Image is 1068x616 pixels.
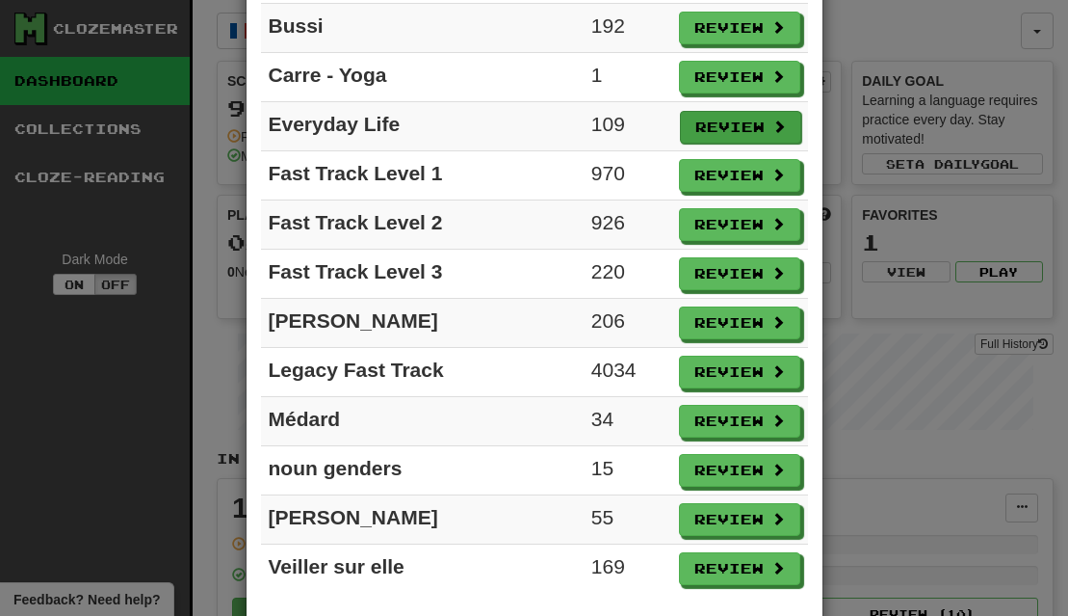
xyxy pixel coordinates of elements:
[584,397,671,446] td: 34
[679,307,800,339] button: Review
[261,151,584,201] td: Fast Track Level 1
[679,257,800,290] button: Review
[679,552,800,585] button: Review
[584,299,671,348] td: 206
[679,503,800,536] button: Review
[261,53,584,102] td: Carre - Yoga
[584,446,671,495] td: 15
[261,495,584,545] td: [PERSON_NAME]
[261,4,584,53] td: Bussi
[679,356,800,388] button: Review
[584,53,671,102] td: 1
[261,545,584,594] td: Veiller sur elle
[584,201,671,250] td: 926
[584,495,671,545] td: 55
[584,545,671,594] td: 169
[680,111,801,144] button: Review
[261,201,584,250] td: Fast Track Level 2
[261,446,584,495] td: noun genders
[584,250,671,299] td: 220
[679,61,800,94] button: Review
[261,299,584,348] td: [PERSON_NAME]
[584,348,671,397] td: 4034
[584,151,671,201] td: 970
[261,397,584,446] td: Médard
[261,102,584,151] td: Everyday Life
[261,250,584,299] td: Fast Track Level 3
[679,12,800,44] button: Review
[679,208,800,241] button: Review
[584,102,671,151] td: 109
[679,405,800,438] button: Review
[679,454,800,487] button: Review
[584,4,671,53] td: 192
[261,348,584,397] td: Legacy Fast Track
[679,159,800,192] button: Review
